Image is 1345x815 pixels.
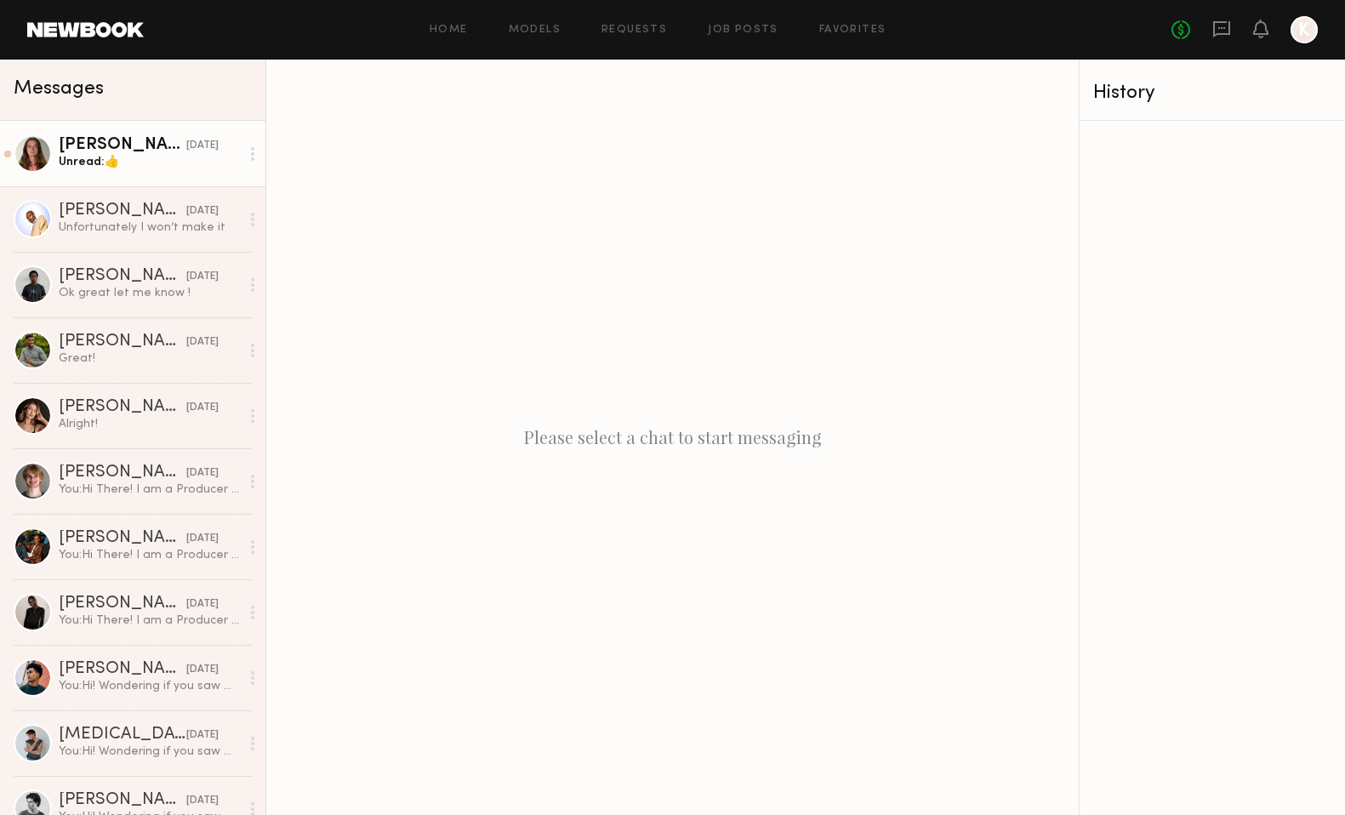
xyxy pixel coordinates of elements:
div: [PERSON_NAME] [59,464,186,482]
div: [PERSON_NAME] [59,530,186,547]
div: [DATE] [186,400,219,416]
a: Favorites [819,25,886,36]
div: [DATE] [186,531,219,547]
a: Job Posts [708,25,778,36]
div: [PERSON_NAME] [59,399,186,416]
span: Messages [14,79,104,99]
a: K [1291,16,1318,43]
div: [DATE] [186,269,219,285]
div: [MEDICAL_DATA][PERSON_NAME] [59,727,186,744]
a: Requests [601,25,667,36]
a: Models [509,25,561,36]
div: [PERSON_NAME] [59,333,186,351]
div: You: Hi! Wondering if you saw my above message. We would love to have you! [59,678,240,694]
div: [DATE] [186,203,219,219]
div: Ok great let me know ! [59,285,240,301]
div: Unfortunately I won’t make it [59,219,240,236]
div: You: Hi There! I am a Producer for Monster Energy and we are looking for some talent for an upcom... [59,482,240,498]
div: [DATE] [186,793,219,809]
div: [DATE] [186,596,219,613]
div: [DATE] [186,465,219,482]
div: [PERSON_NAME] [59,596,186,613]
div: You: Hi! Wondering if you saw my above message. We would love to have you! [59,744,240,760]
div: You: Hi There! I am a Producer for Monster Energy and we are looking for some talent for an upcom... [59,547,240,563]
div: Please select a chat to start messaging [266,60,1079,815]
a: Home [430,25,468,36]
div: History [1093,83,1331,103]
div: [PERSON_NAME] [59,792,186,809]
div: You: Hi There! I am a Producer for Monster Energy and we are looking for some talent for an upcom... [59,613,240,629]
div: Unread: 👍 [59,154,240,170]
div: Alright! [59,416,240,432]
div: [PERSON_NAME] [59,137,186,154]
div: Great! [59,351,240,367]
div: [PERSON_NAME] [59,661,186,678]
div: [DATE] [186,138,219,154]
div: [DATE] [186,662,219,678]
div: [PERSON_NAME] [59,202,186,219]
div: [PERSON_NAME] [59,268,186,285]
div: [DATE] [186,334,219,351]
div: [DATE] [186,727,219,744]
